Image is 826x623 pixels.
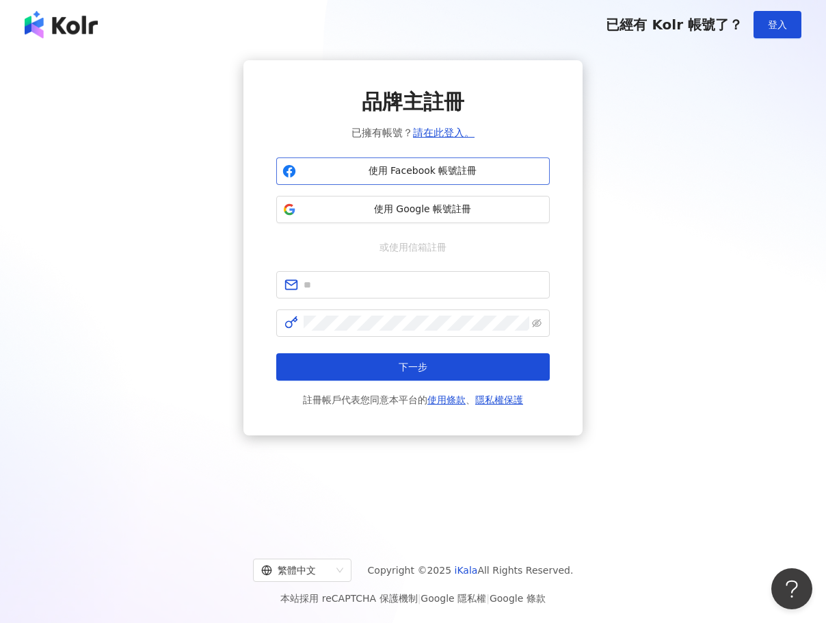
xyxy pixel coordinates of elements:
span: 下一步 [399,361,427,372]
button: 下一步 [276,353,550,381]
img: logo [25,11,98,38]
span: 註冊帳戶代表您同意本平台的 、 [303,392,523,408]
span: 已擁有帳號？ [351,125,475,141]
span: eye-invisible [532,318,542,328]
span: | [486,593,490,604]
button: 使用 Google 帳號註冊 [276,196,550,223]
span: 已經有 Kolr 帳號了？ [606,16,743,33]
span: Copyright © 2025 All Rights Reserved. [368,562,574,578]
span: | [418,593,421,604]
a: 使用條款 [427,394,466,405]
span: 登入 [768,19,787,30]
button: 登入 [754,11,801,38]
a: Google 隱私權 [421,593,486,604]
a: Google 條款 [490,593,546,604]
span: 使用 Facebook 帳號註冊 [302,164,544,178]
div: 繁體中文 [261,559,331,581]
a: 隱私權保護 [475,394,523,405]
span: 品牌主註冊 [362,88,464,116]
a: iKala [455,565,478,576]
span: 本站採用 reCAPTCHA 保護機制 [280,590,545,607]
span: 或使用信箱註冊 [370,240,456,255]
a: 請在此登入。 [413,127,475,139]
button: 使用 Facebook 帳號註冊 [276,157,550,185]
span: 使用 Google 帳號註冊 [302,203,544,216]
iframe: Help Scout Beacon - Open [771,568,812,609]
